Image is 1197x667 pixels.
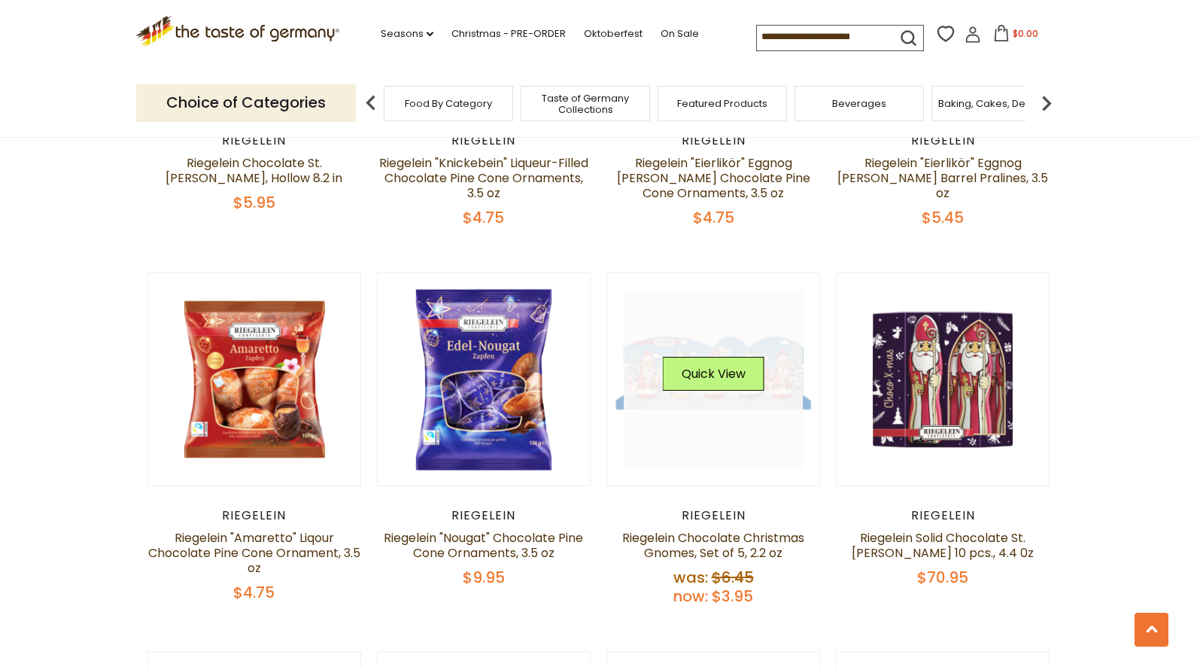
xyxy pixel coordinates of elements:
[606,508,821,523] div: Riegelein
[984,25,1048,47] button: $0.00
[617,154,810,202] a: Riegelein "Eierlikör" Eggnog [PERSON_NAME] Chocolate Pine Cone Ornaments, 3.5 oz
[356,88,386,118] img: previous arrow
[463,567,505,588] span: $9.95
[663,357,764,391] button: Quick View
[622,529,804,562] a: Riegelein Chocolate Christmas Gnomes, Set of 5, 2.2 oz
[832,98,886,109] a: Beverages
[148,273,361,486] img: Riegelein
[673,567,708,588] label: Was:
[836,133,1050,148] div: Riegelein
[606,133,821,148] div: Riegelein
[837,154,1048,202] a: Riegelein "Eierlikör" Eggnog [PERSON_NAME] Barrel Pralines, 3.5 oz
[1013,27,1038,40] span: $0.00
[673,586,708,607] label: Now:
[384,529,583,562] a: Riegelein "Nougat" Chocolate Pine Cone Ornaments, 3.5 oz
[677,98,767,109] a: Featured Products
[852,529,1034,562] a: Riegelein Solid Chocolate St. [PERSON_NAME] 10 pcs., 4.4 0z
[463,207,504,228] span: $4.75
[1031,88,1062,118] img: next arrow
[378,273,591,486] img: Riegelein
[166,154,342,187] a: Riegelein Chocolate St.[PERSON_NAME], Hollow 8.2 in
[712,586,753,607] span: $3.95
[377,133,591,148] div: Riegelein
[233,192,275,213] span: $5.95
[148,529,360,577] a: Riegelein "Amaretto" Liqour Chocolate Pine Cone Ornament, 3.5 oz
[661,26,699,42] a: On Sale
[837,273,1050,486] img: Riegelein
[379,154,588,202] a: Riegelein "Knickebein" Liqueur-Filled Chocolate Pine Cone Ornaments, 3.5 oz
[525,93,646,115] a: Taste of Germany Collections
[922,207,964,228] span: $5.45
[584,26,643,42] a: Oktoberfest
[607,273,820,486] img: Riegelein
[136,84,356,121] p: Choice of Categories
[917,567,968,588] span: $70.95
[712,567,754,588] span: $6.45
[938,98,1055,109] a: Baking, Cakes, Desserts
[693,207,734,228] span: $4.75
[233,582,275,603] span: $4.75
[147,133,362,148] div: Riegelein
[836,508,1050,523] div: Riegelein
[147,508,362,523] div: Riegelein
[377,508,591,523] div: Riegelein
[381,26,433,42] a: Seasons
[451,26,566,42] a: Christmas - PRE-ORDER
[405,98,492,109] a: Food By Category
